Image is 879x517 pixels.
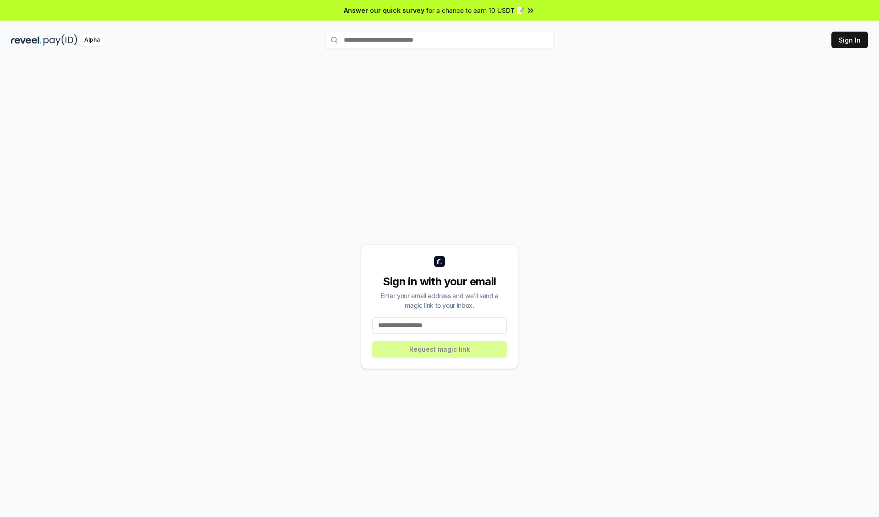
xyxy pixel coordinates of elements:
span: for a chance to earn 10 USDT 📝 [426,5,524,15]
div: Alpha [79,34,105,46]
span: Answer our quick survey [344,5,424,15]
div: Enter your email address and we’ll send a magic link to your inbox. [372,291,507,310]
button: Sign In [831,32,868,48]
img: pay_id [43,34,77,46]
img: reveel_dark [11,34,42,46]
div: Sign in with your email [372,274,507,289]
img: logo_small [434,256,445,267]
